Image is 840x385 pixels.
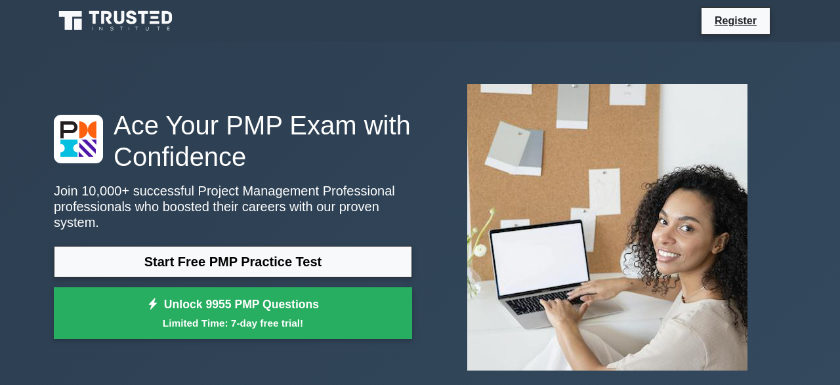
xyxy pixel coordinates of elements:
[54,287,412,340] a: Unlock 9955 PMP QuestionsLimited Time: 7-day free trial!
[54,246,412,277] a: Start Free PMP Practice Test
[54,183,412,230] p: Join 10,000+ successful Project Management Professional professionals who boosted their careers w...
[54,110,412,172] h1: Ace Your PMP Exam with Confidence
[707,12,765,29] a: Register
[70,315,396,331] small: Limited Time: 7-day free trial!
